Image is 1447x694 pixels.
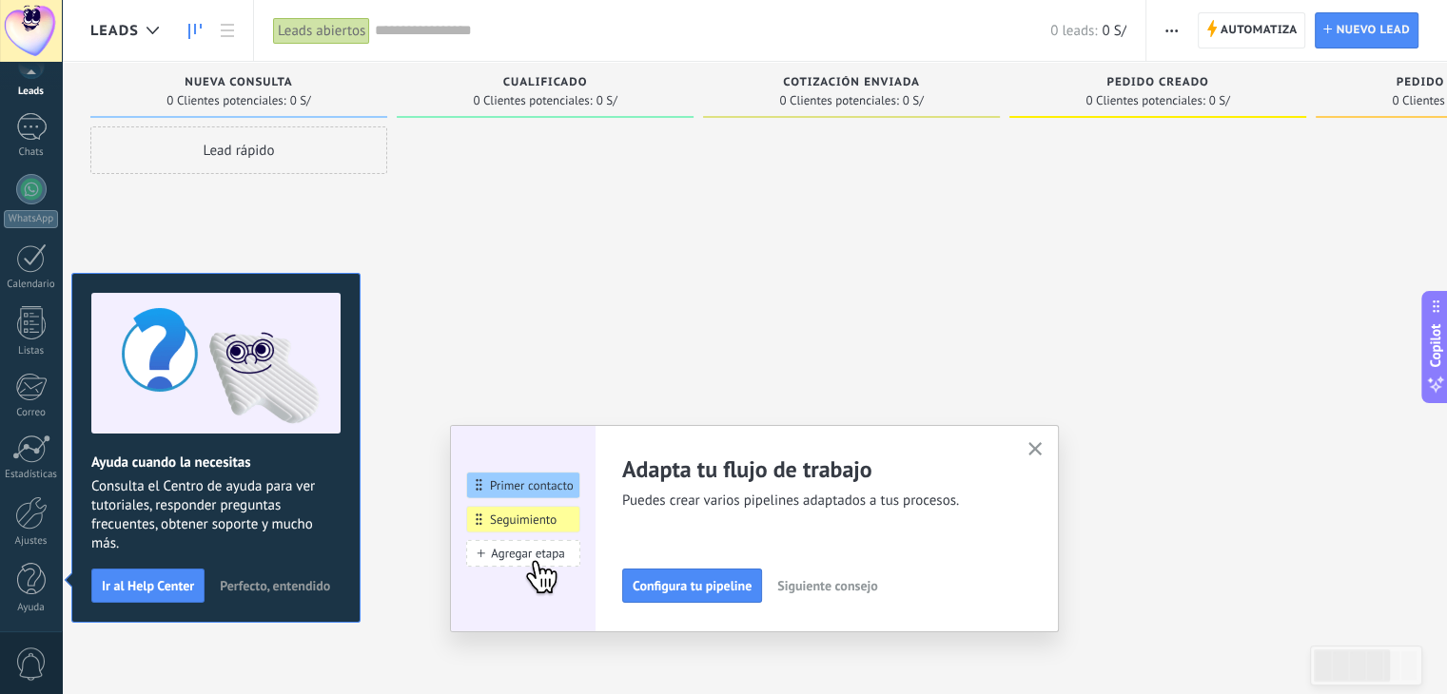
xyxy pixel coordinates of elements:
span: 0 S/ [596,95,617,106]
a: Automatiza [1198,12,1306,48]
a: Nuevo lead [1315,12,1418,48]
div: WhatsApp [4,210,58,228]
span: 0 S/ [1209,95,1230,106]
button: Siguiente consejo [769,571,886,600]
div: Calendario [4,279,59,291]
div: Ajustes [4,535,59,548]
span: Nueva consulta [185,76,292,89]
div: Chats [4,146,59,159]
div: Listas [4,345,59,357]
span: 0 Clientes potenciales: [166,95,285,106]
span: Configura tu pipeline [633,579,752,592]
span: Puedes crear varios pipelines adaptados a tus procesos. [622,492,1005,511]
h2: Adapta tu flujo de trabajo [622,454,1005,484]
span: 0 Clientes potenciales: [1085,95,1204,106]
span: Nuevo lead [1336,13,1410,48]
span: Pedido creado [1106,76,1208,89]
span: 0 Clientes potenciales: [473,95,592,106]
button: Ir al Help Center [91,569,205,603]
span: Siguiente consejo [777,579,877,592]
span: 0 Clientes potenciales: [779,95,898,106]
span: Consulta el Centro de ayuda para ver tutoriales, responder preguntas frecuentes, obtener soporte ... [91,477,341,553]
span: 0 S/ [290,95,311,106]
span: Automatiza [1221,13,1298,48]
span: Perfecto, entendido [220,579,330,592]
div: Nueva consulta [100,76,378,92]
div: Leads [4,86,59,98]
div: Estadísticas [4,469,59,481]
span: Cualificado [503,76,588,89]
a: Lista [211,12,244,49]
span: 0 S/ [1102,22,1125,40]
span: Leads [90,22,139,40]
button: Más [1158,12,1185,48]
div: Ayuda [4,602,59,614]
div: Correo [4,407,59,419]
span: Ir al Help Center [102,579,194,592]
span: Cotización enviada [783,76,920,89]
button: Configura tu pipeline [622,569,762,603]
span: 0 S/ [903,95,924,106]
div: Lead rápido [90,126,387,174]
a: Leads [179,12,211,49]
span: 0 leads: [1050,22,1097,40]
div: Cualificado [406,76,684,92]
span: Copilot [1426,324,1445,368]
div: Cotización enviada [713,76,990,92]
h2: Ayuda cuando la necesitas [91,453,341,472]
div: Leads abiertos [273,17,370,45]
div: Pedido creado [1019,76,1297,92]
button: Perfecto, entendido [211,571,339,600]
